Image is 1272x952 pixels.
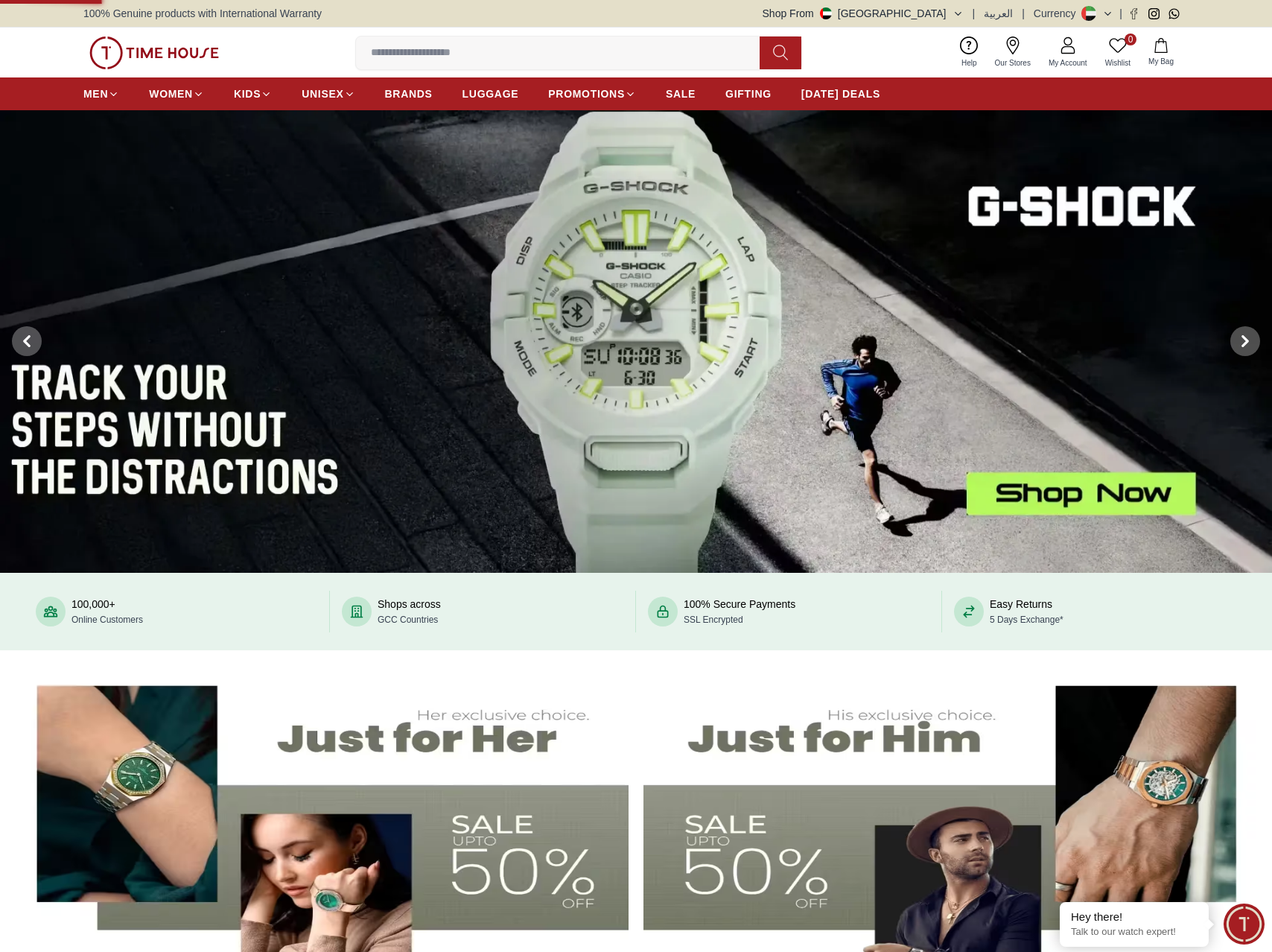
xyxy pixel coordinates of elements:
a: BRANDS [385,80,433,107]
a: PROMOTIONS [548,80,636,107]
span: SALE [666,86,696,101]
button: العربية [984,6,1013,21]
span: MEN [83,86,108,101]
div: Easy Returns [990,597,1063,626]
a: WOMEN [149,80,204,107]
a: GIFTING [725,80,772,107]
span: GCC Countries [378,615,438,625]
a: SALE [666,80,696,107]
span: LUGGAGE [462,86,519,101]
a: Our Stores [986,34,1040,72]
span: BRANDS [385,86,433,101]
span: | [973,6,976,21]
div: 100% Secure Payments [684,597,795,626]
span: SSL Encrypted [684,615,743,625]
span: Online Customers [71,615,143,625]
span: 0 [1125,34,1136,45]
img: ... [89,37,219,69]
a: 0Wishlist [1096,34,1139,72]
button: My Bag [1139,35,1183,70]
span: My Account [1043,57,1093,69]
div: Currency [1034,6,1082,21]
span: [DATE] DEALS [801,86,880,101]
a: LUGGAGE [462,80,519,107]
a: Help [953,34,986,72]
div: 100,000+ [71,597,143,626]
a: [DATE] DEALS [801,80,880,107]
a: MEN [83,80,119,107]
span: PROMOTIONS [548,86,625,101]
span: 5 Days Exchange* [990,615,1063,625]
span: Wishlist [1099,57,1136,69]
a: Whatsapp [1168,8,1180,19]
span: My Bag [1142,56,1180,67]
span: 100% Genuine products with International Warranty [83,6,322,21]
a: Instagram [1148,8,1160,19]
div: Chat Widget [1224,904,1265,945]
span: WOMEN [149,86,193,101]
span: GIFTING [725,86,772,101]
span: | [1022,6,1025,21]
span: Help [955,57,983,69]
span: UNISEX [302,86,343,101]
span: KIDS [234,86,261,101]
div: Shops across [378,597,441,626]
button: Shop From[GEOGRAPHIC_DATA] [763,6,964,21]
div: Hey there! [1071,910,1198,924]
p: Talk to our watch expert! [1071,926,1198,939]
a: UNISEX [302,80,354,107]
span: Our Stores [989,57,1037,69]
span: | [1119,6,1122,21]
a: Facebook [1128,8,1139,19]
a: KIDS [234,80,272,107]
img: United Arab Emirates [820,7,832,19]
